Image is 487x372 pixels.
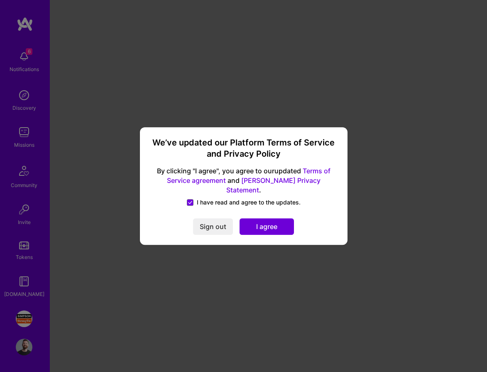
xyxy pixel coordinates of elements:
[150,137,338,160] h3: We’ve updated our Platform Terms of Service and Privacy Policy
[226,176,321,194] a: [PERSON_NAME] Privacy Statement
[150,167,338,195] span: By clicking "I agree", you agree to our updated and .
[197,198,301,207] span: I have read and agree to the updates.
[240,218,294,235] button: I agree
[193,218,233,235] button: Sign out
[167,167,330,185] a: Terms of Service agreement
